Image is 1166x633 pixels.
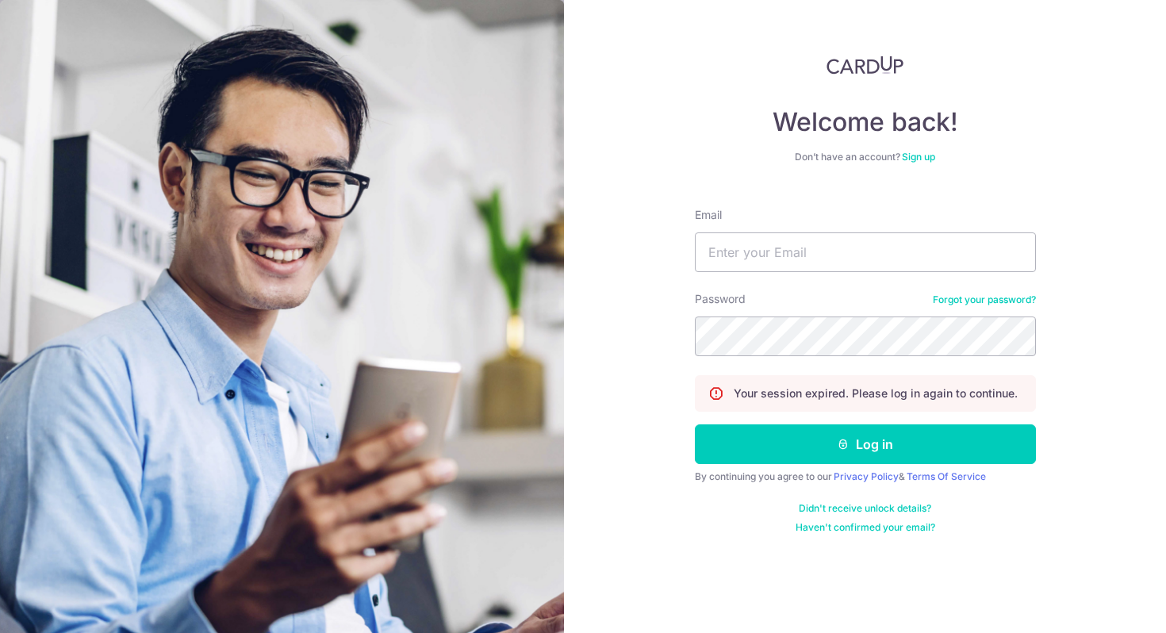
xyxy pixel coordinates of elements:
[695,151,1036,163] div: Don’t have an account?
[799,502,931,515] a: Didn't receive unlock details?
[695,106,1036,138] h4: Welcome back!
[834,470,899,482] a: Privacy Policy
[907,470,986,482] a: Terms Of Service
[796,521,935,534] a: Haven't confirmed your email?
[695,470,1036,483] div: By continuing you agree to our &
[695,232,1036,272] input: Enter your Email
[933,293,1036,306] a: Forgot your password?
[695,424,1036,464] button: Log in
[734,386,1018,401] p: Your session expired. Please log in again to continue.
[827,56,904,75] img: CardUp Logo
[695,207,722,223] label: Email
[695,291,746,307] label: Password
[902,151,935,163] a: Sign up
